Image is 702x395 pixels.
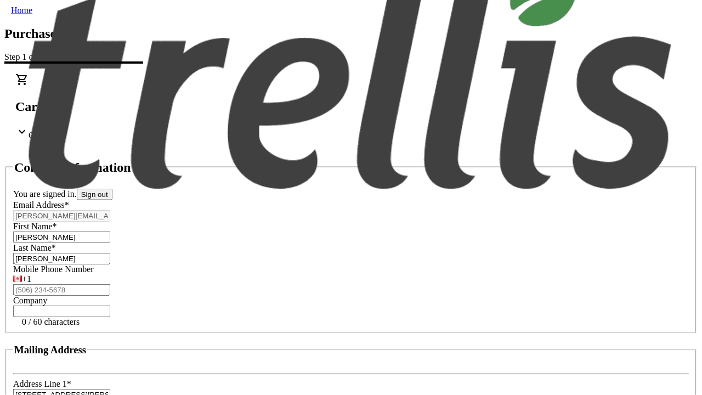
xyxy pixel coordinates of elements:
[22,317,80,326] tr-character-limit: 0 / 60 characters
[13,379,71,388] label: Address Line 1*
[13,296,47,305] label: Company
[14,344,86,356] h3: Mailing Address
[13,264,94,274] label: Mobile Phone Number
[13,284,110,296] input: (506) 234-5678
